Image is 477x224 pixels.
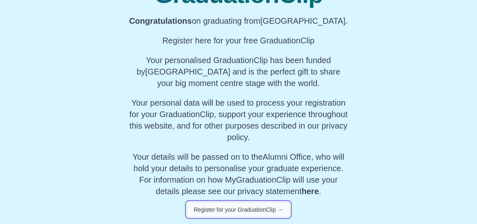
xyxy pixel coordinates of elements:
span: Your details will be passed on to the , who will hold your details to personalise your graduate e... [132,152,344,173]
b: Congratulations [129,16,192,25]
p: Register here for your free GraduationClip [129,35,348,46]
p: on graduating from [GEOGRAPHIC_DATA]. [129,15,348,27]
a: here [302,187,319,196]
p: Your personal data will be used to process your registration for your GraduationClip, support you... [129,97,348,143]
span: For information on how MyGraduationClip will use your details please see our privacy statement . [132,152,344,196]
button: Register for your GraduationClip → [187,202,290,217]
span: Alumni Office [263,152,311,161]
p: Your personalised GraduationClip has been funded by [GEOGRAPHIC_DATA] and is the perfect gift to ... [129,54,348,89]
